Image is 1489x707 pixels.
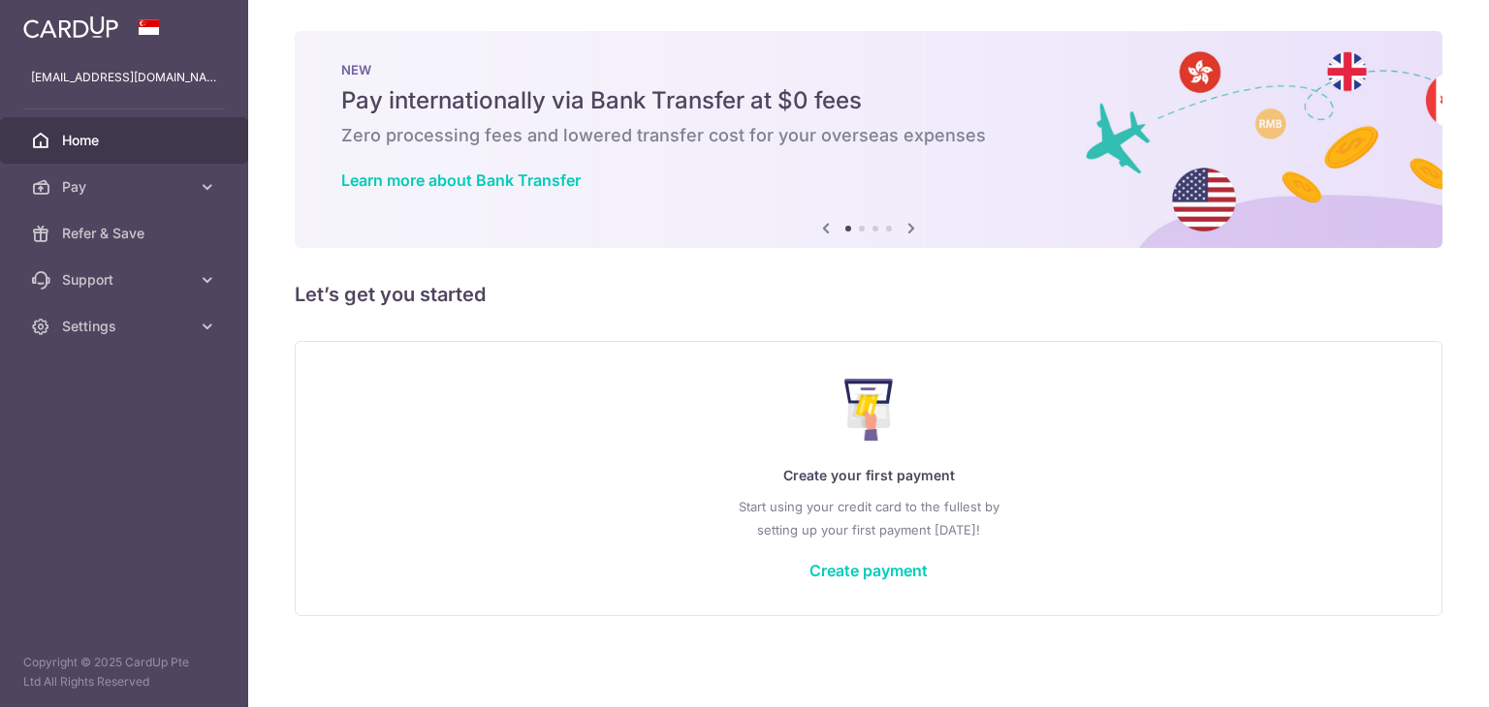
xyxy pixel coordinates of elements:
[295,279,1442,310] h5: Let’s get you started
[341,62,1396,77] p: NEW
[31,68,217,87] p: [EMAIL_ADDRESS][DOMAIN_NAME]
[23,15,118,39] img: CardUp
[62,177,190,197] span: Pay
[334,464,1403,487] p: Create your first payment
[341,85,1396,116] h5: Pay internationally via Bank Transfer at $0 fees
[295,31,1442,248] img: Bank transfer banner
[341,170,581,190] a: Learn more about Bank Transfer
[62,224,190,243] span: Refer & Save
[334,495,1403,541] p: Start using your credit card to the fullest by setting up your first payment [DATE]!
[809,561,928,580] a: Create payment
[62,317,190,336] span: Settings
[62,270,190,290] span: Support
[341,124,1396,147] h6: Zero processing fees and lowered transfer cost for your overseas expenses
[844,379,894,441] img: Make Payment
[62,131,190,150] span: Home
